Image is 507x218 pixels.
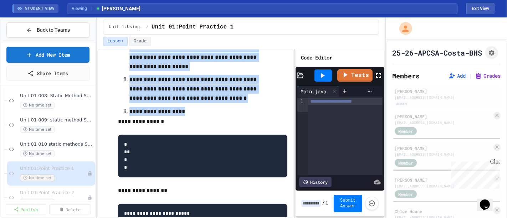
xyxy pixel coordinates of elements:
[6,47,89,63] a: Add New Item
[393,48,482,58] h1: 25-26-APCSA-Costa-BHS
[103,37,128,46] button: Lesson
[20,175,55,181] span: No time set
[20,166,87,172] span: Unit 01:Point Practice 1
[398,191,413,197] span: Member
[449,72,466,79] button: Add
[20,93,94,99] span: Unit 01 008: Static Method STRING Ex 1.12 Fight Song
[109,24,143,30] span: Unit 1:Using Objects and Methods
[392,20,414,37] div: My Account
[466,3,495,14] button: Exit student view
[146,24,149,30] span: /
[3,3,49,45] div: Chat with us now!Close
[322,201,325,206] span: /
[20,199,55,206] span: No time set
[72,5,92,12] span: Viewing
[20,102,55,109] span: No time set
[20,117,94,123] span: Unit 01 009: static method STRING Los hombres no lloran
[20,126,55,133] span: No time set
[49,204,91,214] a: Delete
[395,101,408,107] div: Admin
[20,190,87,196] span: Unit 01:Point Practice 2
[299,177,332,187] div: History
[20,141,94,147] span: Unit 01 010 static methods STRING BANNERS
[96,5,140,12] span: [PERSON_NAME]
[477,190,500,211] iframe: chat widget
[5,204,46,214] a: Publish
[297,86,339,97] div: Main.java
[25,6,55,12] span: STUDENT VIEW
[87,171,92,176] div: Unpublished
[485,46,498,59] button: Assignment Settings
[326,201,328,206] span: 1
[395,208,492,214] div: Chloe House
[395,120,492,125] div: [EMAIL_ADDRESS][DOMAIN_NAME]
[448,159,500,189] iframe: chat widget
[152,23,234,31] span: Unit 01:Point Practice 1
[297,98,304,113] div: 1
[6,66,89,81] a: Share Items
[395,183,492,189] div: [EMAIL_ADDRESS][DOMAIN_NAME]
[339,198,357,209] span: Submit Answer
[398,128,413,134] span: Member
[468,72,472,80] span: |
[337,69,373,82] a: Tests
[395,152,492,157] div: [EMAIL_ADDRESS][DOMAIN_NAME]
[334,195,362,212] button: Submit Answer
[395,145,492,151] div: [PERSON_NAME]
[395,177,492,183] div: [PERSON_NAME]
[398,160,413,166] span: Member
[395,88,498,94] div: [PERSON_NAME]
[129,37,151,46] button: Grade
[20,150,55,157] span: No time set
[393,71,420,81] h2: Members
[365,197,379,210] button: Force resubmission of student's answer (Admin only)
[395,113,492,120] div: [PERSON_NAME]
[6,22,89,38] button: Back to Teams
[395,95,498,100] div: [EMAIL_ADDRESS][DOMAIN_NAME]
[37,26,70,34] span: Back to Teams
[87,195,92,200] div: Unpublished
[475,72,501,79] button: Grades
[301,53,333,62] h6: Code Editor
[297,88,330,95] div: Main.java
